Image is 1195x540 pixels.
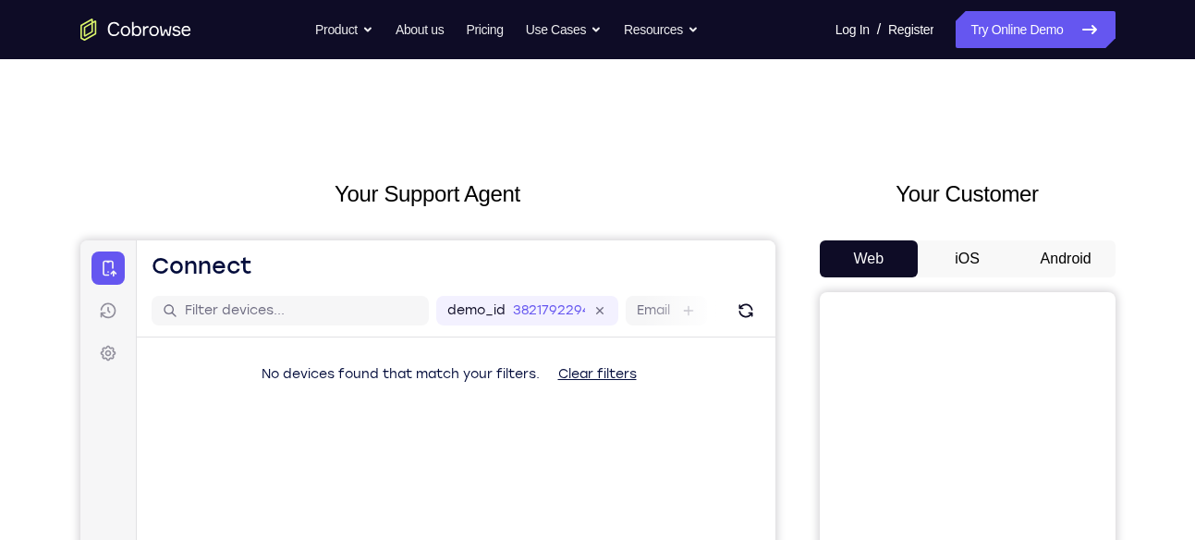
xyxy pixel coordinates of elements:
button: Use Cases [526,11,602,48]
a: Register [888,11,933,48]
button: Refresh [651,55,680,85]
input: Filter devices... [104,61,337,80]
span: No devices found that match your filters. [181,126,459,141]
h2: Your Support Agent [80,178,775,211]
label: Email [556,61,590,80]
button: iOS [918,240,1017,277]
button: Product [315,11,373,48]
a: About us [396,11,444,48]
button: Clear filters [463,116,571,153]
a: Go to the home page [80,18,191,41]
label: demo_id [367,61,425,80]
a: Settings [11,96,44,129]
a: Try Online Demo [956,11,1115,48]
a: Sessions [11,54,44,87]
span: / [877,18,881,41]
button: Web [820,240,919,277]
a: Log In [835,11,870,48]
button: Resources [624,11,699,48]
button: Android [1017,240,1116,277]
h2: Your Customer [820,178,1116,211]
a: Pricing [466,11,503,48]
h1: Connect [71,11,172,41]
a: Connect [11,11,44,44]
